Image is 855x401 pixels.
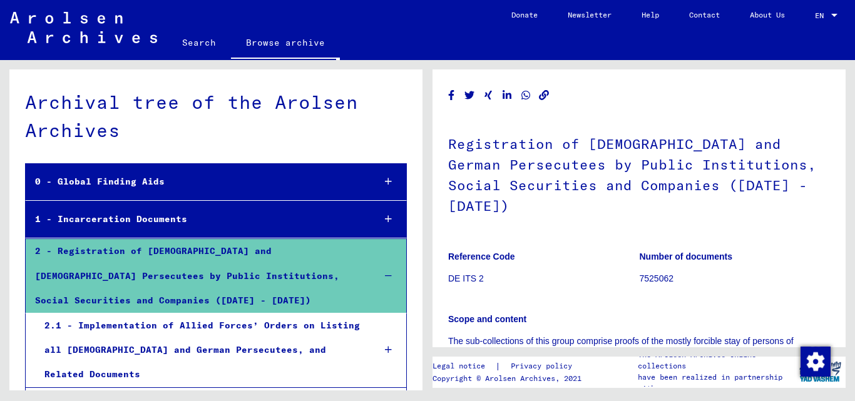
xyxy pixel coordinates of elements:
button: Copy link [538,88,551,103]
img: Zustimmung ändern [801,347,831,377]
div: Zustimmung ändern [800,346,830,376]
div: 1 - Incarceration Documents [26,207,364,231]
button: Share on Twitter [463,88,476,103]
p: 7525062 [640,272,831,285]
button: Share on Xing [482,88,495,103]
h1: Registration of [DEMOGRAPHIC_DATA] and German Persecutees by Public Institutions, Social Securiti... [448,115,830,232]
a: Privacy policy [501,360,587,373]
button: Share on LinkedIn [501,88,514,103]
p: Copyright © Arolsen Archives, 2021 [433,373,587,384]
button: Share on WhatsApp [520,88,533,103]
div: 2.1 - Implementation of Allied Forces’ Orders on Listing all [DEMOGRAPHIC_DATA] and German Persec... [35,313,364,387]
div: 2 - Registration of [DEMOGRAPHIC_DATA] and [DEMOGRAPHIC_DATA] Persecutees by Public Institutions,... [26,239,364,313]
a: Search [167,28,231,58]
button: Share on Facebook [445,88,458,103]
img: Arolsen_neg.svg [10,12,157,43]
div: | [433,360,587,373]
a: Legal notice [433,360,495,373]
b: Number of documents [640,251,733,261]
b: Reference Code [448,251,515,261]
p: The Arolsen Archives online collections [638,349,794,372]
p: have been realized in partnership with [638,372,794,394]
a: Browse archive [231,28,340,60]
p: DE ITS 2 [448,272,639,285]
img: yv_logo.png [797,356,844,387]
mat-select-trigger: EN [815,11,824,20]
p: The sub-collections of this group comprise proofs of the mostly forcible stay of persons of [DEMO... [448,335,830,400]
div: 0 - Global Finding Aids [26,170,364,194]
b: Scope and content [448,314,526,324]
div: Archival tree of the Arolsen Archives [25,88,407,145]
